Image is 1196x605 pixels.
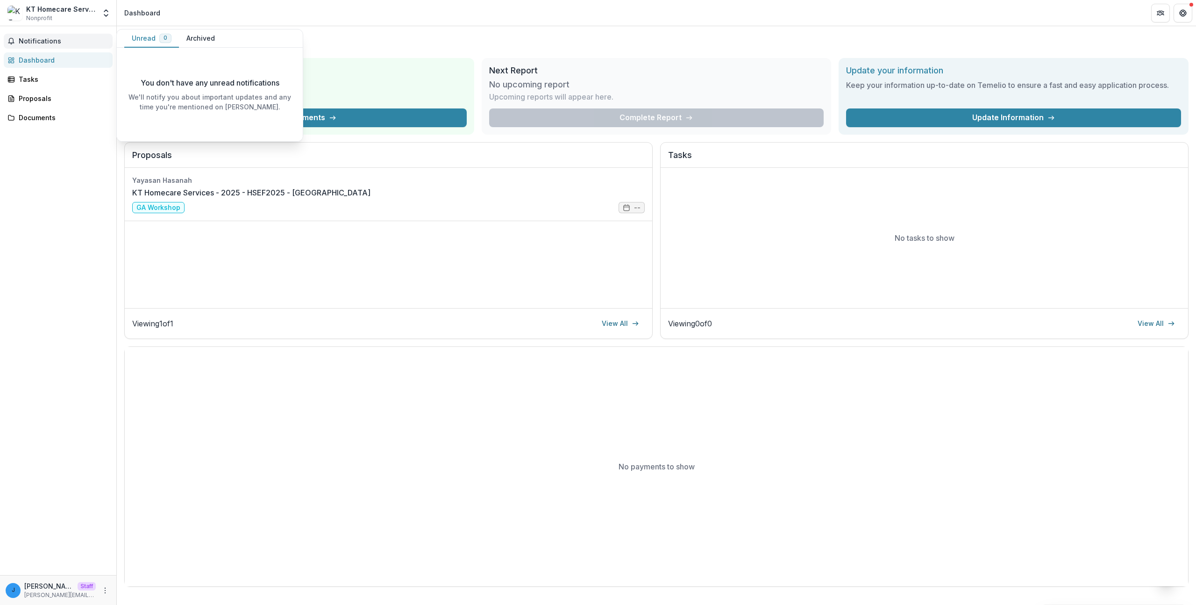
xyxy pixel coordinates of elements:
[846,65,1181,76] h2: Update your information
[895,232,954,244] p: No tasks to show
[7,6,22,21] img: KT Homecare Services
[124,34,1189,50] h1: Dashboard
[668,150,1181,168] h2: Tasks
[4,72,113,87] a: Tasks
[125,347,1188,586] div: No payments to show
[4,91,113,106] a: Proposals
[26,14,52,22] span: Nonprofit
[132,318,173,329] p: Viewing 1 of 1
[846,79,1181,91] h3: Keep your information up-to-date on Temelio to ensure a fast and easy application process.
[1132,316,1181,331] a: View All
[19,55,105,65] div: Dashboard
[19,94,105,103] div: Proposals
[1174,4,1192,22] button: Get Help
[4,52,113,68] a: Dashboard
[489,65,824,76] h2: Next Report
[19,37,109,45] span: Notifications
[141,77,279,88] p: You don't have any unread notifications
[100,4,113,22] button: Open entity switcher
[26,4,96,14] div: KT Homecare Services
[19,113,105,122] div: Documents
[4,110,113,125] a: Documents
[24,591,96,599] p: [PERSON_NAME][EMAIL_ADDRESS][DOMAIN_NAME]
[132,187,370,198] a: KT Homecare Services - 2025 - HSEF2025 - [GEOGRAPHIC_DATA]
[19,74,105,84] div: Tasks
[124,92,295,112] p: We'll notify you about important updates and any time you're mentioned on [PERSON_NAME].
[4,34,113,49] button: Notifications
[164,35,167,41] span: 0
[489,79,570,90] h3: No upcoming report
[100,585,111,596] button: More
[596,316,645,331] a: View All
[12,587,15,593] div: jonah@trytemelio.com
[846,108,1181,127] a: Update Information
[121,6,164,20] nav: breadcrumb
[78,582,96,591] p: Staff
[124,8,160,18] div: Dashboard
[179,29,222,48] button: Archived
[489,91,613,102] p: Upcoming reports will appear here.
[1151,4,1170,22] button: Partners
[132,150,645,168] h2: Proposals
[668,318,712,329] p: Viewing 0 of 0
[24,581,74,591] p: [PERSON_NAME][EMAIL_ADDRESS][DOMAIN_NAME]
[124,29,179,48] button: Unread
